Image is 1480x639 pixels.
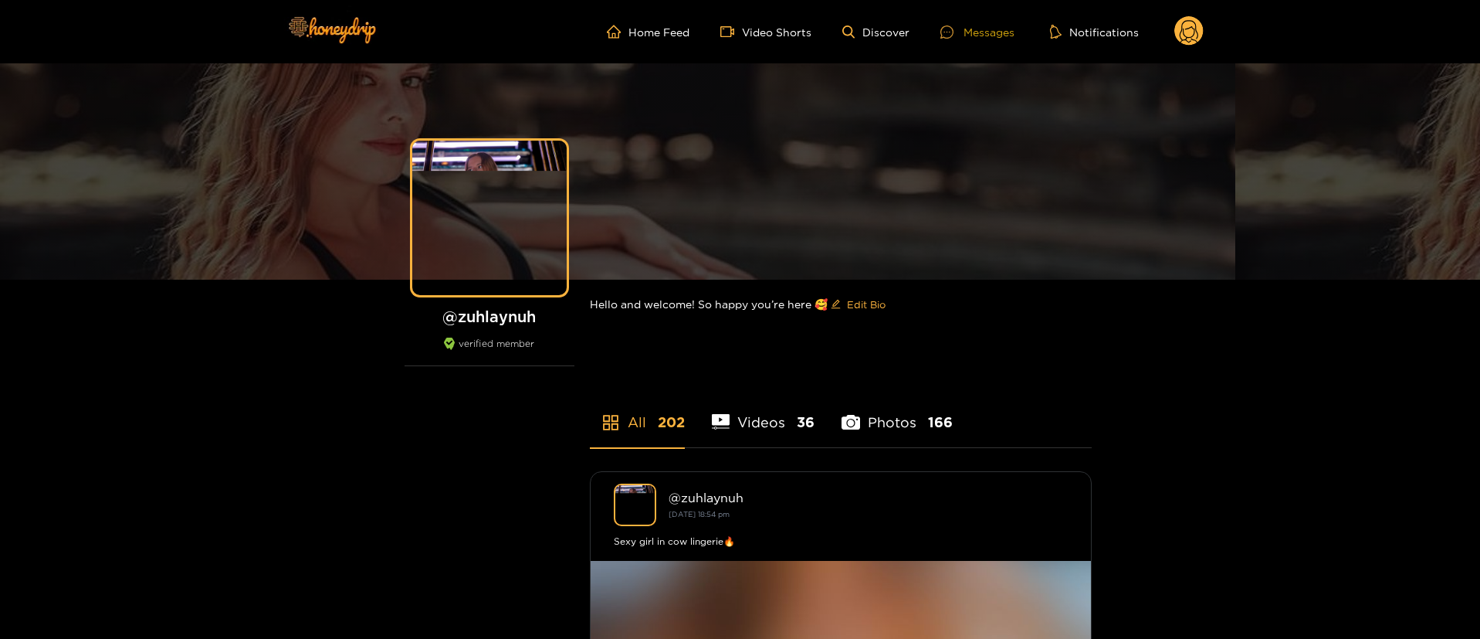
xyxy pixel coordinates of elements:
[842,25,909,39] a: Discover
[614,534,1068,549] div: Sexy girl in cow lingerie🔥
[590,280,1092,329] div: Hello and welcome! So happy you’re here 🥰
[669,491,1068,505] div: @ zuhlaynuh
[601,413,620,432] span: appstore
[842,378,953,447] li: Photos
[405,307,574,326] h1: @ zuhlaynuh
[658,413,685,432] span: 202
[1045,24,1143,39] button: Notifications
[831,299,841,311] span: edit
[847,297,886,312] span: Edit Bio
[669,510,730,518] small: [DATE] 18:54 pm
[720,25,811,39] a: Video Shorts
[940,23,1014,41] div: Messages
[590,378,685,447] li: All
[828,292,889,317] button: editEdit Bio
[607,25,628,39] span: home
[614,484,656,526] img: zuhlaynuh
[720,25,742,39] span: video-camera
[712,378,815,447] li: Videos
[607,25,689,39] a: Home Feed
[928,413,953,432] span: 166
[797,413,815,432] span: 36
[405,338,574,366] div: verified member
